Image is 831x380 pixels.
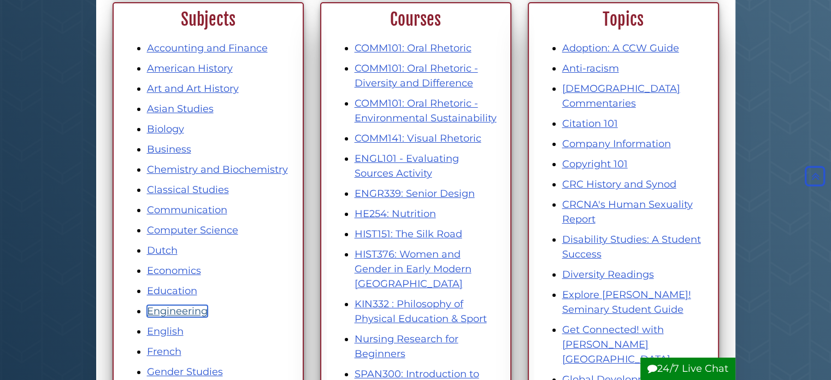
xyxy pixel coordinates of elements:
a: Economics [147,265,201,277]
a: HIST376: Women and Gender in Early Modern [GEOGRAPHIC_DATA] [355,248,472,290]
a: English [147,325,184,337]
a: COMM101: Oral Rhetoric [355,42,472,54]
a: Business [147,143,191,155]
h2: Topics [535,9,712,30]
a: Company Information [562,138,671,150]
a: Anti-racism [562,62,619,74]
a: COMM101: Oral Rhetoric - Environmental Sustainability [355,97,497,124]
a: HIST151: The Silk Road [355,228,462,240]
h2: Subjects [120,9,297,30]
a: CRC History and Synod [562,178,676,190]
a: ENGL101 - Evaluating Sources Activity [355,153,459,179]
a: Classical Studies [147,184,229,196]
a: Adoption: A CCW Guide [562,42,679,54]
a: KIN332 : Philosophy of Physical Education & Sport [355,298,487,325]
h2: Courses [327,9,504,30]
a: Education [147,285,197,297]
a: Disability Studies: A Student Success [562,233,701,260]
a: Citation 101 [562,118,618,130]
a: Dutch [147,244,178,256]
a: HE254: Nutrition [355,208,436,220]
a: French [147,346,181,358]
a: Art and Art History [147,83,239,95]
a: Back to Top [802,170,828,182]
a: Biology [147,123,184,135]
a: Communication [147,204,227,216]
a: COMM101: Oral Rhetoric - Diversity and Difference [355,62,478,89]
a: Computer Science [147,224,238,236]
a: Accounting and Finance [147,42,268,54]
a: CRCNA's Human Sexuality Report [562,198,693,225]
a: Get Connected! with [PERSON_NAME][GEOGRAPHIC_DATA] [562,324,670,365]
a: American History [147,62,233,74]
a: Copyright 101 [562,158,628,170]
a: Asian Studies [147,103,214,115]
a: Chemistry and Biochemistry [147,163,288,176]
a: [DEMOGRAPHIC_DATA] Commentaries [562,83,680,109]
a: COMM141: Visual Rhetoric [355,132,481,144]
a: Nursing Research for Beginners [355,333,458,360]
a: Diversity Readings [562,268,654,280]
button: 24/7 Live Chat [640,358,735,380]
a: Gender Studies [147,366,223,378]
a: Explore [PERSON_NAME]! Seminary Student Guide [562,289,691,315]
a: Engineering [147,305,208,317]
a: ENGR339: Senior Design [355,188,475,200]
